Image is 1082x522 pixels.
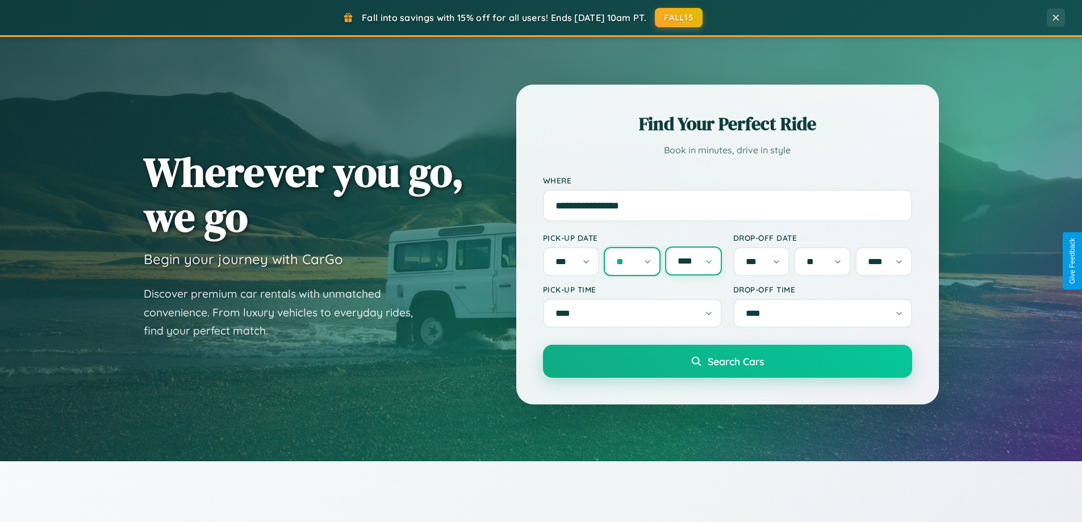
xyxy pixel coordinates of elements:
[543,176,912,185] label: Where
[733,285,912,294] label: Drop-off Time
[708,355,764,368] span: Search Cars
[144,285,428,340] p: Discover premium car rentals with unmatched convenience. From luxury vehicles to everyday rides, ...
[733,233,912,243] label: Drop-off Date
[362,12,646,23] span: Fall into savings with 15% off for all users! Ends [DATE] 10am PT.
[144,250,343,268] h3: Begin your journey with CarGo
[543,285,722,294] label: Pick-up Time
[543,233,722,243] label: Pick-up Date
[655,8,703,27] button: FALL15
[144,149,464,239] h1: Wherever you go, we go
[543,142,912,158] p: Book in minutes, drive in style
[543,345,912,378] button: Search Cars
[543,111,912,136] h2: Find Your Perfect Ride
[1068,238,1076,284] div: Give Feedback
